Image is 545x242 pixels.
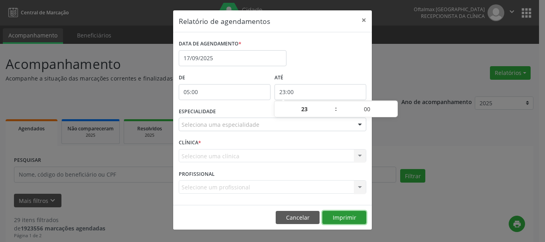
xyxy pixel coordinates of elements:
[322,211,366,224] button: Imprimir
[274,72,366,84] label: ATÉ
[179,16,270,26] h5: Relatório de agendamentos
[179,168,215,180] label: PROFISSIONAL
[337,101,397,117] input: Minute
[179,72,271,84] label: De
[179,84,271,100] input: Selecione o horário inicial
[179,106,216,118] label: ESPECIALIDADE
[274,84,366,100] input: Selecione o horário final
[274,101,335,117] input: Hour
[182,120,259,129] span: Seleciona uma especialidade
[335,101,337,117] span: :
[179,137,201,149] label: CLÍNICA
[179,38,241,50] label: DATA DE AGENDAMENTO
[179,50,286,66] input: Selecione uma data ou intervalo
[356,10,372,30] button: Close
[276,211,320,224] button: Cancelar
